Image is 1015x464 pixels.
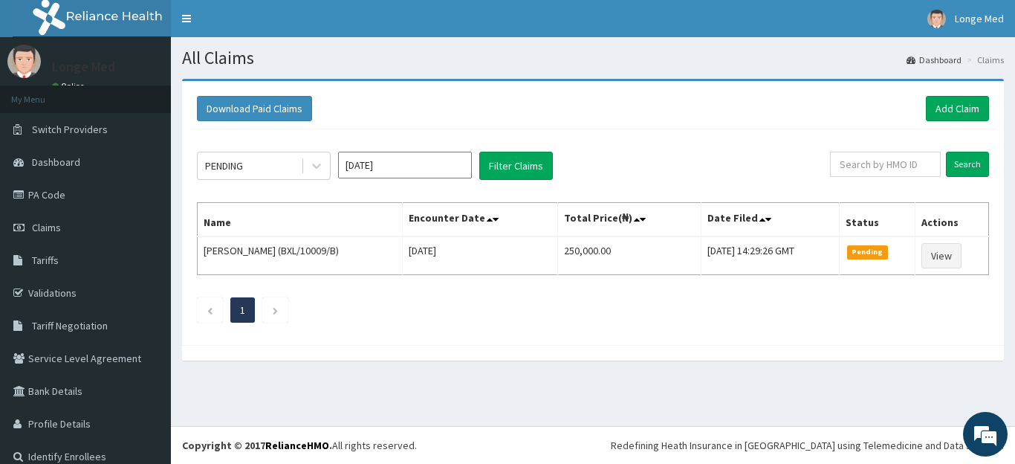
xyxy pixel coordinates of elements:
[240,303,245,317] a: Page 1 is your current page
[557,236,701,275] td: 250,000.00
[198,203,403,237] th: Name
[32,254,59,267] span: Tariffs
[207,303,213,317] a: Previous page
[32,123,108,136] span: Switch Providers
[182,48,1004,68] h1: All Claims
[557,203,701,237] th: Total Price(₦)
[927,10,946,28] img: User Image
[182,439,332,452] strong: Copyright © 2017 .
[338,152,472,178] input: Select Month and Year
[171,426,1015,464] footer: All rights reserved.
[7,45,41,78] img: User Image
[32,155,80,169] span: Dashboard
[403,203,557,237] th: Encounter Date
[907,54,962,66] a: Dashboard
[955,12,1004,25] span: Longe Med
[963,54,1004,66] li: Claims
[32,221,61,234] span: Claims
[915,203,989,237] th: Actions
[946,152,989,177] input: Search
[701,236,839,275] td: [DATE] 14:29:26 GMT
[921,243,962,268] a: View
[403,236,557,275] td: [DATE]
[701,203,839,237] th: Date Filed
[479,152,553,180] button: Filter Claims
[205,158,243,173] div: PENDING
[265,439,329,452] a: RelianceHMO
[840,203,915,237] th: Status
[52,60,115,74] p: Longe Med
[926,96,989,121] a: Add Claim
[847,245,888,259] span: Pending
[32,319,108,332] span: Tariff Negotiation
[52,81,88,91] a: Online
[272,303,279,317] a: Next page
[830,152,941,177] input: Search by HMO ID
[611,438,1004,453] div: Redefining Heath Insurance in [GEOGRAPHIC_DATA] using Telemedicine and Data Science!
[198,236,403,275] td: [PERSON_NAME] (BXL/10009/B)
[197,96,312,121] button: Download Paid Claims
